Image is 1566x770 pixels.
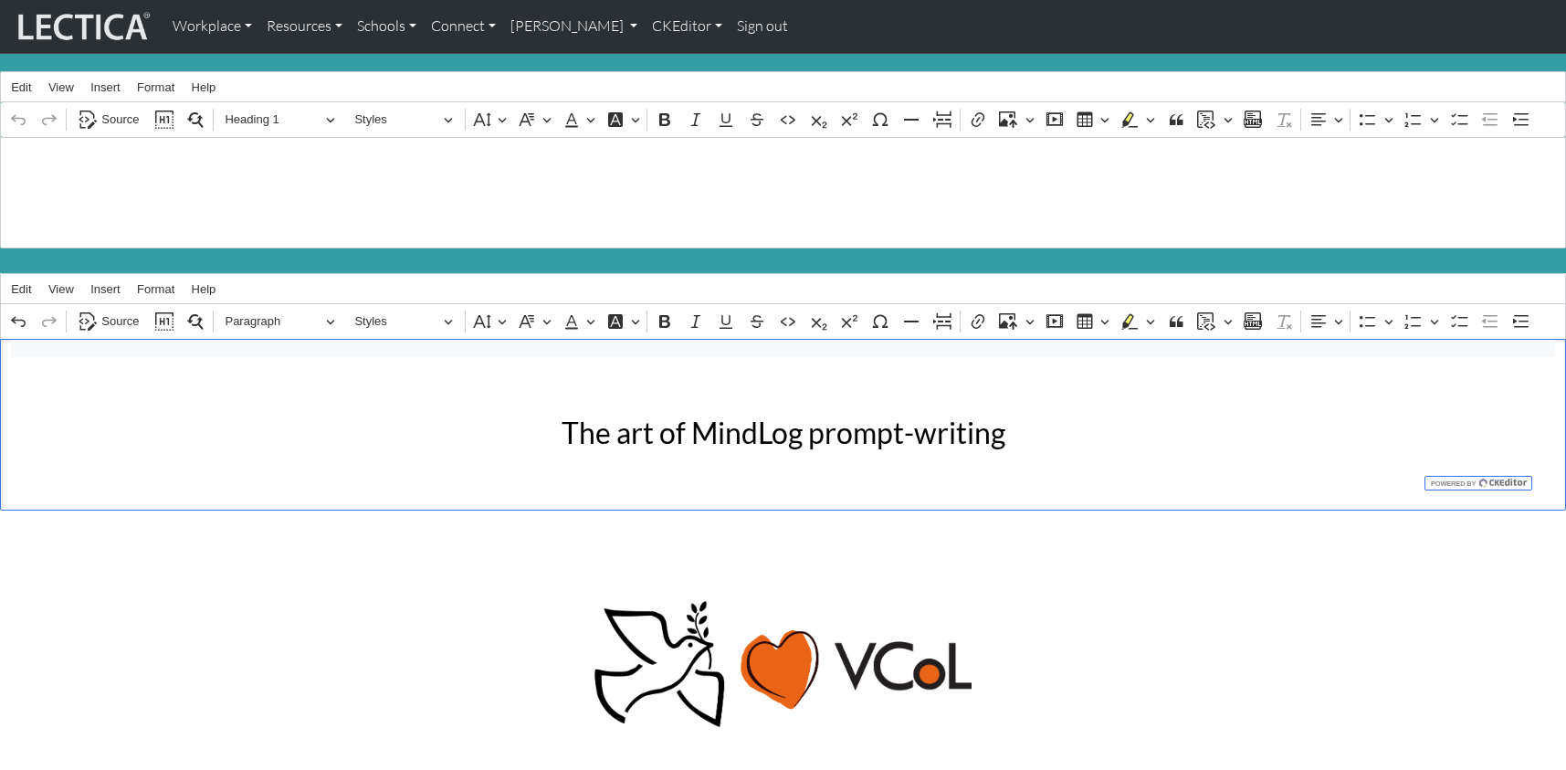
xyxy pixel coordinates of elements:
[424,7,503,46] a: Connect
[1,274,1565,304] div: Editor menu bar
[347,308,461,336] button: Styles
[101,109,139,131] span: Source
[90,81,121,93] span: Insert
[1429,480,1476,488] span: Powered by
[493,416,1074,450] h2: The art of MindLog prompt-writing
[137,283,174,295] span: Format
[645,7,730,46] a: CKEditor
[90,283,121,295] span: Insert
[70,308,147,336] button: Source
[1,72,1565,102] div: Editor menu bar
[259,7,350,46] a: Resources
[225,109,320,131] span: Heading 1
[1,102,1565,137] div: Editor toolbar
[354,311,437,332] span: Styles
[1,304,1565,339] div: Editor toolbar
[225,311,320,332] span: Paragraph
[11,283,31,295] span: Edit
[347,105,461,133] button: Styles
[350,7,424,46] a: Schools
[137,81,174,93] span: Format
[217,105,343,133] button: Heading 1, Heading
[101,311,139,332] span: Source
[11,81,31,93] span: Edit
[192,283,216,295] span: Help
[588,598,979,731] img: Peace, love, VCoL
[14,9,151,44] img: lecticalive
[217,308,343,336] button: Paragraph, Heading
[354,109,437,131] span: Styles
[11,171,1556,215] h1: About MindLog Comments
[730,7,795,46] a: Sign out
[70,105,147,133] button: Source
[48,81,74,93] span: View
[503,7,645,46] a: [PERSON_NAME]
[48,283,74,295] span: View
[192,81,216,93] span: Help
[165,7,259,46] a: Workplace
